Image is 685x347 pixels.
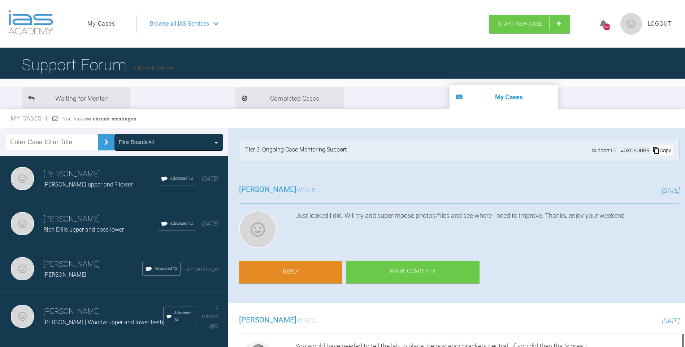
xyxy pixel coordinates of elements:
[174,310,193,323] span: Advanced 12
[43,319,163,326] span: [PERSON_NAME] Woodw upper and lower teeth
[620,13,642,35] img: profile.png
[11,212,34,235] img: Neil Fearns
[155,265,177,272] span: Advanced 12
[43,168,158,180] h3: [PERSON_NAME]
[592,146,616,154] span: Support ID
[134,65,173,72] a: Back to Home
[619,146,651,154] div: # OXCPUUBR
[170,220,193,227] span: Advanced 12
[202,175,218,182] span: [DATE]
[498,21,542,27] span: Start New Case
[170,175,193,182] span: Advanced 12
[603,23,610,30] div: 1327
[63,116,137,122] span: You have
[8,10,53,35] img: logo-light.3e3ef733.png
[100,136,112,148] img: chevronRight.28bd32b0.svg
[22,52,173,78] h1: Support Forum
[87,19,115,28] a: My Cases
[450,85,558,109] li: My Cases
[489,15,570,33] a: Start New Case
[648,19,672,28] a: Logout
[43,213,158,225] h3: [PERSON_NAME]
[85,116,137,122] strong: no unread messages
[43,271,86,278] span: [PERSON_NAME]
[239,261,342,283] a: Reply
[202,303,218,329] span: a month ago
[119,138,154,146] div: Filter Boards: All
[239,185,296,194] span: [PERSON_NAME]
[662,186,680,194] span: [DATE]
[43,258,142,271] h3: [PERSON_NAME]
[651,146,673,155] div: Copy
[6,134,98,150] input: Enter Case ID or Title
[43,226,124,233] span: Rich Elllis upper and poss lower
[662,317,680,325] span: [DATE]
[239,316,296,324] span: [PERSON_NAME]
[11,257,34,280] img: Neil Fearns
[245,145,347,156] div: Tier 3: Ongoing Case Mentoring Support
[43,181,133,188] span: [PERSON_NAME] upper and ? lower
[11,167,34,190] img: Neil Fearns
[202,220,218,227] span: [DATE]
[22,87,130,109] li: Waiting for Mentor
[239,314,321,326] h3: wrote...
[239,184,321,196] h3: wrote...
[11,305,34,328] img: Neil Fearns
[43,306,163,318] h3: [PERSON_NAME]
[150,19,209,28] span: Browse all IAS Services
[11,115,48,122] span: My Cases
[239,211,277,248] img: Neil Fearns
[346,261,480,283] div: Mark Complete
[186,265,218,272] span: a month ago
[295,211,680,251] div: Just looked I did. Will try and superimpose photos/files and see where I need to improve. Thanks,...
[235,87,344,109] li: Completed Cases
